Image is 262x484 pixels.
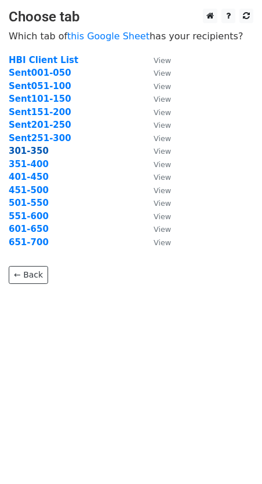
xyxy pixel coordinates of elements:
a: View [142,68,171,78]
a: Sent101-150 [9,94,71,104]
small: View [154,238,171,247]
a: View [142,211,171,221]
a: 651-700 [9,237,49,247]
a: 451-500 [9,185,49,195]
small: View [154,225,171,234]
small: View [154,186,171,195]
a: View [142,133,171,143]
p: Which tab of has your recipients? [9,30,253,42]
a: Sent151-200 [9,107,71,117]
a: View [142,159,171,169]
small: View [154,199,171,208]
a: View [142,120,171,130]
a: Sent051-100 [9,81,71,91]
iframe: Chat Widget [204,428,262,484]
a: Sent201-250 [9,120,71,130]
a: 601-650 [9,224,49,234]
a: ← Back [9,266,48,284]
a: View [142,172,171,182]
h3: Choose tab [9,9,253,25]
a: 401-450 [9,172,49,182]
a: View [142,107,171,117]
a: View [142,185,171,195]
a: HBI Client List [9,55,78,65]
a: View [142,146,171,156]
a: 301-350 [9,146,49,156]
small: View [154,212,171,221]
small: View [154,121,171,130]
a: Sent001-050 [9,68,71,78]
small: View [154,69,171,77]
small: View [154,56,171,65]
a: 351-400 [9,159,49,169]
a: View [142,55,171,65]
small: View [154,108,171,117]
a: 551-600 [9,211,49,221]
small: View [154,173,171,182]
a: Sent251-300 [9,133,71,143]
a: View [142,237,171,247]
small: View [154,95,171,104]
a: View [142,81,171,91]
a: View [142,94,171,104]
a: this Google Sheet [67,31,150,42]
a: 501-550 [9,198,49,208]
small: View [154,82,171,91]
a: View [142,224,171,234]
a: View [142,198,171,208]
small: View [154,160,171,169]
small: View [154,134,171,143]
small: View [154,147,171,156]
